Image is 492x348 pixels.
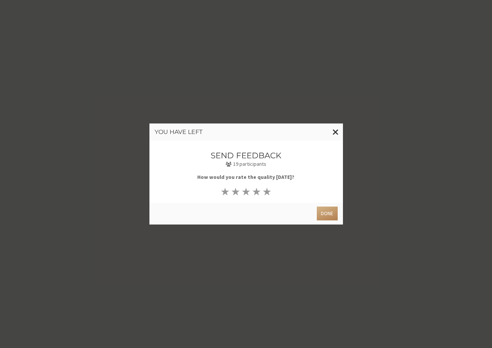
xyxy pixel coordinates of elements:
h3: You have left [155,129,338,135]
button: ★ [230,186,241,197]
button: ★ [262,186,272,197]
button: ★ [251,186,262,197]
button: Close modal [328,123,343,141]
b: How would you rate the quality [DATE]? [197,174,294,180]
button: ★ [220,186,230,197]
p: 19 participants [174,160,318,168]
h3: Send feedback [174,151,318,160]
button: ★ [241,186,251,197]
button: Done [317,207,337,220]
